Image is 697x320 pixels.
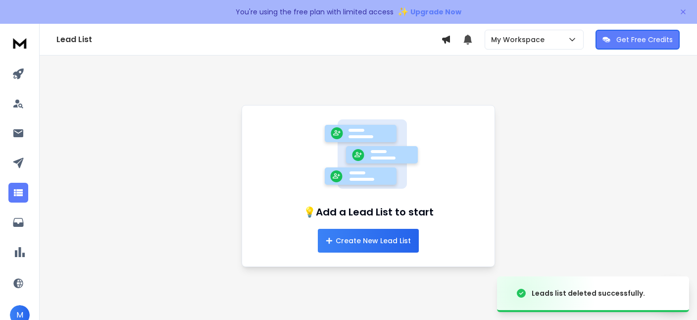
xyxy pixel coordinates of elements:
h1: 💡Add a Lead List to start [303,205,434,219]
button: Create New Lead List [318,229,419,253]
span: ✨ [398,5,408,19]
p: You're using the free plan with limited access [236,7,394,17]
button: Get Free Credits [596,30,680,50]
div: Leads list deleted successfully. [532,288,645,298]
button: ✨Upgrade Now [398,2,461,22]
p: Get Free Credits [616,35,673,45]
img: logo [10,34,30,52]
p: My Workspace [491,35,548,45]
span: Upgrade Now [410,7,461,17]
h1: Lead List [56,34,441,46]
